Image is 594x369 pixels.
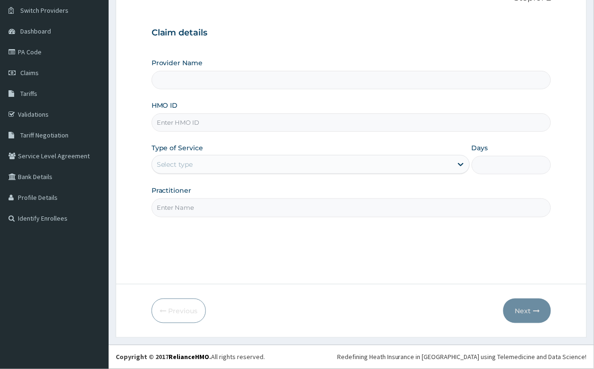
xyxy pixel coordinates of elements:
a: RelianceHMO [169,353,209,361]
strong: Copyright © 2017 . [116,353,211,361]
input: Enter HMO ID [152,113,552,132]
label: Provider Name [152,58,203,68]
span: Tariffs [20,89,37,98]
span: Switch Providers [20,6,68,15]
span: Dashboard [20,27,51,35]
label: Type of Service [152,143,204,153]
div: Select type [157,160,193,169]
h3: Claim details [152,28,552,38]
label: Practitioner [152,186,192,195]
span: Claims [20,69,39,77]
div: Redefining Heath Insurance in [GEOGRAPHIC_DATA] using Telemedicine and Data Science! [337,352,587,362]
button: Previous [152,299,206,323]
span: Tariff Negotiation [20,131,68,139]
label: Days [472,143,488,153]
input: Enter Name [152,198,552,217]
button: Next [503,299,551,323]
label: HMO ID [152,101,178,110]
footer: All rights reserved. [109,345,594,369]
